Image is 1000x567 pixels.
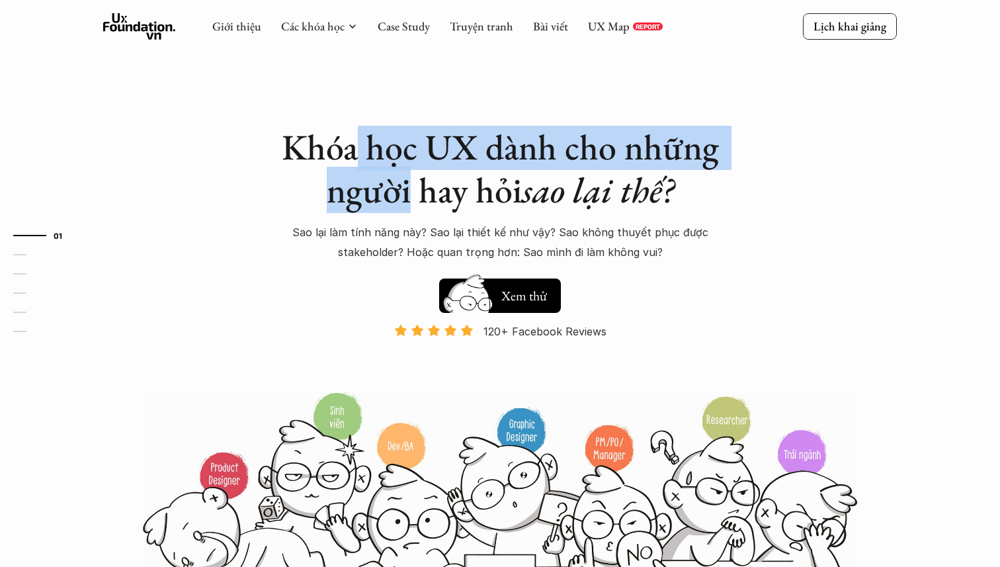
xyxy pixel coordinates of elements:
[803,13,897,39] a: Lịch khai giảng
[588,19,630,34] a: UX Map
[450,19,513,34] a: Truyện tranh
[269,126,731,212] h1: Khóa học UX dành cho những người hay hỏi
[212,19,261,34] a: Giới thiệu
[382,324,618,390] a: 120+ Facebook Reviews
[813,19,886,34] p: Lịch khai giảng
[483,322,606,341] p: 120+ Facebook Reviews
[501,286,547,305] h5: Xem thử
[281,19,345,34] a: Các khóa học
[522,167,674,213] em: sao lại thế?
[54,231,63,240] strong: 01
[269,222,731,263] p: Sao lại làm tính năng này? Sao lại thiết kế như vậy? Sao không thuyết phục được stakeholder? Hoặc...
[533,19,568,34] a: Bài viết
[439,272,561,313] a: Xem thử
[13,228,76,243] a: 01
[378,19,430,34] a: Case Study
[636,22,660,30] p: REPORT
[633,22,663,30] a: REPORT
